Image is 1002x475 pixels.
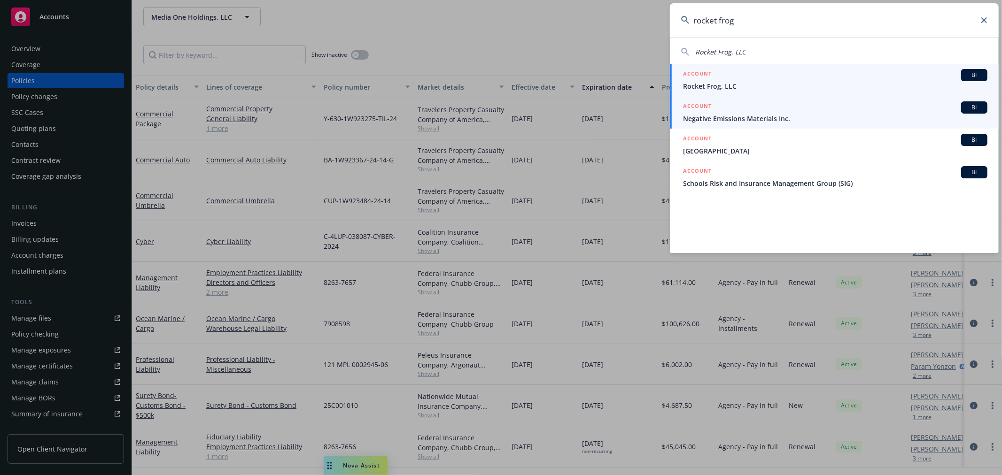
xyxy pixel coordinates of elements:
[683,101,712,113] h5: ACCOUNT
[670,161,999,193] a: ACCOUNTBISchools Risk and Insurance Management Group (SIG)
[670,3,999,37] input: Search...
[683,146,987,156] span: [GEOGRAPHIC_DATA]
[965,71,984,79] span: BI
[683,134,712,145] h5: ACCOUNT
[683,69,712,80] h5: ACCOUNT
[965,168,984,176] span: BI
[683,114,987,123] span: Negative Emissions Materials Inc.
[683,81,987,91] span: Rocket Frog, LLC
[965,103,984,112] span: BI
[683,166,712,177] h5: ACCOUNT
[695,47,746,56] span: Rocket Frog, LLC
[670,64,999,96] a: ACCOUNTBIRocket Frog, LLC
[670,96,999,129] a: ACCOUNTBINegative Emissions Materials Inc.
[965,136,984,144] span: BI
[670,129,999,161] a: ACCOUNTBI[GEOGRAPHIC_DATA]
[683,178,987,188] span: Schools Risk and Insurance Management Group (SIG)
